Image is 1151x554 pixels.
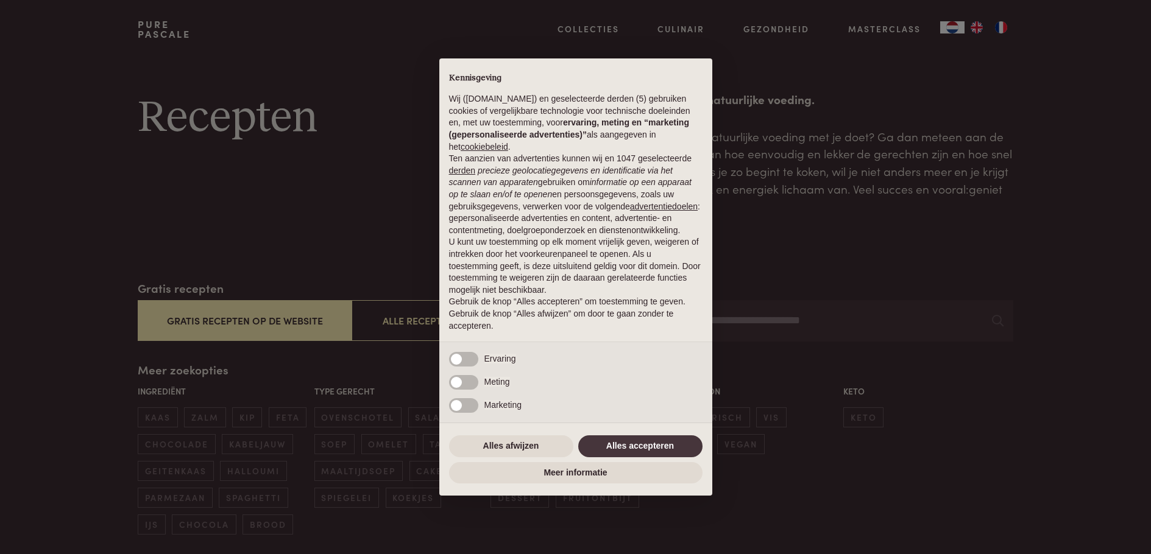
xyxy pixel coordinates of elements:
[449,177,692,199] em: informatie op een apparaat op te slaan en/of te openen
[484,354,516,363] span: Ervaring
[484,400,522,410] span: Marketing
[630,201,698,213] button: advertentiedoelen
[449,236,703,296] p: U kunt uw toestemming op elk moment vrijelijk geven, weigeren of intrekken door het voorkeurenpan...
[461,142,508,152] a: cookiebeleid
[449,93,703,153] p: Wij ([DOMAIN_NAME]) en geselecteerde derden (5) gebruiken cookies of vergelijkbare technologie vo...
[449,166,673,188] em: precieze geolocatiegegevens en identificatie via het scannen van apparaten
[449,165,476,177] button: derden
[449,296,703,332] p: Gebruik de knop “Alles accepteren” om toestemming te geven. Gebruik de knop “Alles afwijzen” om d...
[484,377,510,387] span: Meting
[449,435,573,457] button: Alles afwijzen
[449,153,703,236] p: Ten aanzien van advertenties kunnen wij en 1047 geselecteerde gebruiken om en persoonsgegevens, z...
[449,73,703,84] h2: Kennisgeving
[449,462,703,484] button: Meer informatie
[578,435,703,457] button: Alles accepteren
[449,117,689,139] strong: ervaring, meting en “marketing (gepersonaliseerde advertenties)”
